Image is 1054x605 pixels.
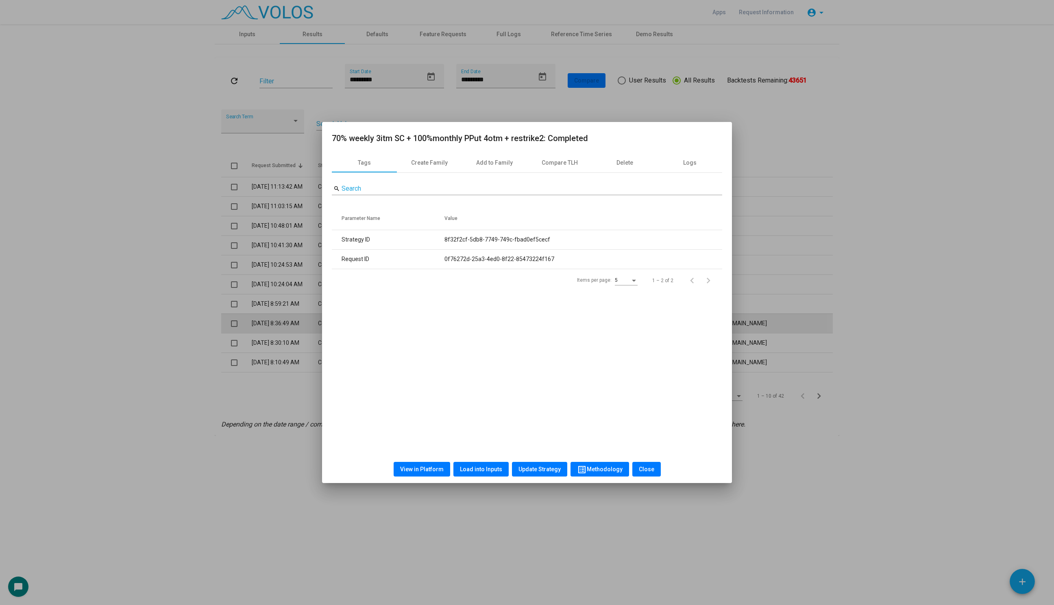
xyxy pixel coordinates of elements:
[444,249,722,269] td: 0f76272d-25a3-4ed0-8f22-85473224f167
[632,462,661,477] button: Close
[332,207,444,230] th: Parameter Name
[332,249,444,269] td: Request ID
[571,462,629,477] button: Methodology
[615,277,618,283] span: 5
[577,276,612,284] div: Items per page:
[333,185,340,192] mat-icon: search
[460,466,502,472] span: Load into Inputs
[444,207,722,230] th: Value
[400,466,444,472] span: View in Platform
[332,230,444,249] td: Strategy ID
[686,272,703,289] button: Previous page
[639,466,654,472] span: Close
[652,277,673,284] div: 1 – 2 of 2
[615,278,638,283] mat-select: Items per page:
[542,159,578,167] div: Compare TLH
[703,272,719,289] button: Next page
[518,466,561,472] span: Update Strategy
[453,462,509,477] button: Load into Inputs
[476,159,513,167] div: Add to Family
[616,159,633,167] div: Delete
[512,462,567,477] button: Update Strategy
[444,230,722,249] td: 8f32f2cf-5db8-7749-749c-fbad0ef5cecf
[577,466,623,472] span: Methodology
[411,159,448,167] div: Create Family
[683,159,697,167] div: Logs
[358,159,371,167] div: Tags
[577,465,587,474] mat-icon: list_alt
[332,132,722,145] h2: 70% weekly 3itm SC + 100%monthly PPut 4otm + restrike2: Completed
[394,462,450,477] button: View in Platform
